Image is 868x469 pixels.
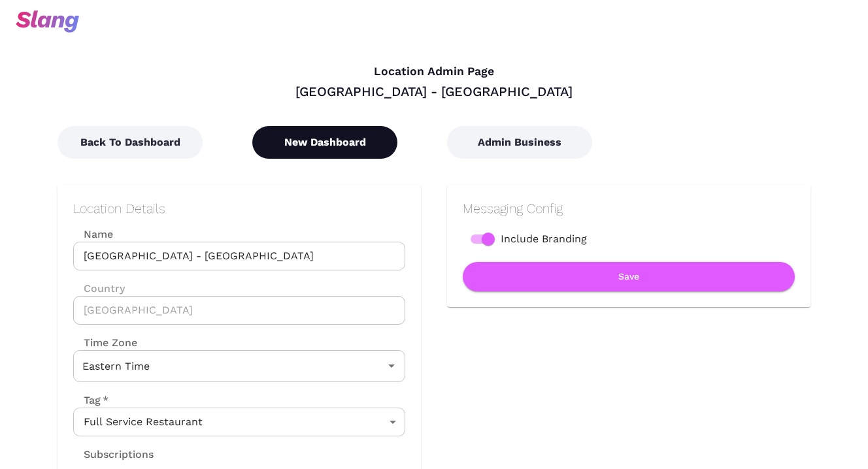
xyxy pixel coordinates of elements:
[58,136,203,148] a: Back To Dashboard
[73,393,108,408] label: Tag
[58,65,810,79] h4: Location Admin Page
[58,83,810,100] div: [GEOGRAPHIC_DATA] - [GEOGRAPHIC_DATA]
[252,126,397,159] button: New Dashboard
[73,335,405,350] label: Time Zone
[463,201,795,216] h2: Messaging Config
[58,126,203,159] button: Back To Dashboard
[73,408,405,436] div: Full Service Restaurant
[252,136,397,148] a: New Dashboard
[73,447,154,462] label: Subscriptions
[447,136,592,148] a: Admin Business
[73,227,405,242] label: Name
[73,201,405,216] h2: Location Details
[463,262,795,291] button: Save
[382,357,401,375] button: Open
[73,281,405,296] label: Country
[501,231,587,247] span: Include Branding
[447,126,592,159] button: Admin Business
[16,10,79,33] img: svg+xml;base64,PHN2ZyB3aWR0aD0iOTciIGhlaWdodD0iMzQiIHZpZXdCb3g9IjAgMCA5NyAzNCIgZmlsbD0ibm9uZSIgeG...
